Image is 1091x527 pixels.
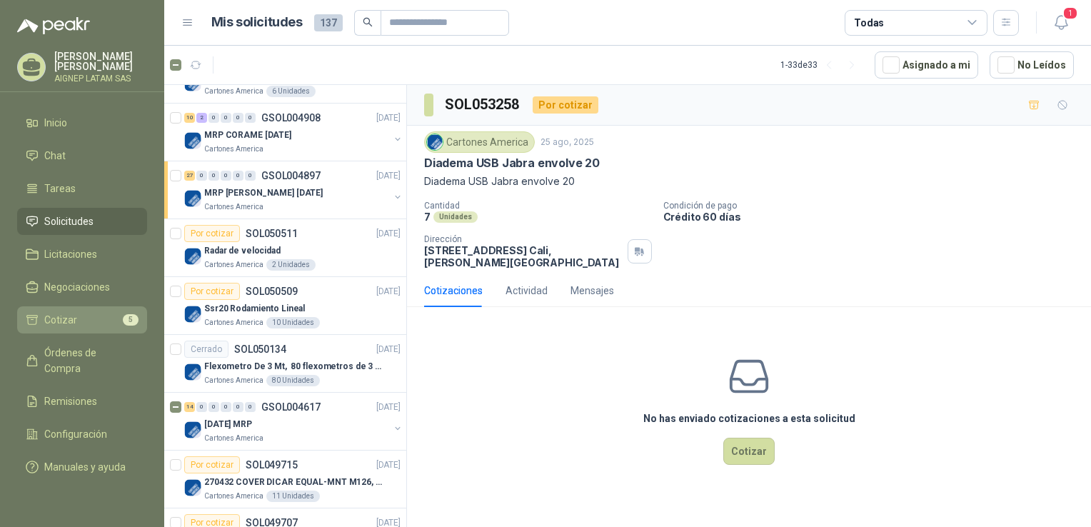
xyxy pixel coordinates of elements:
[204,317,263,328] p: Cartones America
[184,398,403,444] a: 14 0 0 0 0 0 GSOL004617[DATE] Company Logo[DATE] MRPCartones America
[424,283,483,298] div: Cotizaciones
[204,375,263,386] p: Cartones America
[233,402,243,412] div: 0
[424,174,1074,189] p: Diadema USB Jabra envolve 20
[424,234,622,244] p: Dirección
[17,339,147,382] a: Órdenes de Compra
[245,113,256,123] div: 0
[424,131,535,153] div: Cartones America
[541,136,594,149] p: 25 ago, 2025
[246,229,298,239] p: SOL050511
[211,12,303,33] h1: Mis solicitudes
[44,459,126,475] span: Manuales y ayuda
[17,421,147,448] a: Configuración
[221,402,231,412] div: 0
[875,51,978,79] button: Asignado a mi
[376,343,401,356] p: [DATE]
[44,426,107,442] span: Configuración
[196,171,207,181] div: 0
[424,211,431,223] p: 7
[184,248,201,265] img: Company Logo
[723,438,775,465] button: Cotizar
[663,201,1086,211] p: Condición de pago
[184,225,240,242] div: Por cotizar
[376,285,401,298] p: [DATE]
[184,421,201,438] img: Company Logo
[445,94,521,116] h3: SOL053258
[196,402,207,412] div: 0
[17,273,147,301] a: Negociaciones
[17,241,147,268] a: Licitaciones
[184,479,201,496] img: Company Logo
[44,181,76,196] span: Tareas
[780,54,863,76] div: 1 - 33 de 33
[204,360,382,373] p: Flexometro De 3 Mt, 80 flexometros de 3 m Marca Tajima
[44,246,97,262] span: Licitaciones
[376,111,401,125] p: [DATE]
[204,144,263,155] p: Cartones America
[376,401,401,414] p: [DATE]
[204,433,263,444] p: Cartones America
[44,279,110,295] span: Negociaciones
[164,451,406,508] a: Por cotizarSOL049715[DATE] Company Logo270432 COVER DICAR EQUAL-MNT M126, 5486Cartones America11 ...
[570,283,614,298] div: Mensajes
[266,491,320,502] div: 11 Unidades
[261,113,321,123] p: GSOL004908
[164,335,406,393] a: CerradoSOL050134[DATE] Company LogoFlexometro De 3 Mt, 80 flexometros de 3 m Marca TajimaCartones...
[184,132,201,149] img: Company Logo
[184,456,240,473] div: Por cotizar
[221,171,231,181] div: 0
[363,17,373,27] span: search
[854,15,884,31] div: Todas
[184,341,228,358] div: Cerrado
[184,190,201,207] img: Company Logo
[184,171,195,181] div: 27
[233,171,243,181] div: 0
[17,109,147,136] a: Inicio
[314,14,343,31] span: 137
[184,402,195,412] div: 14
[196,113,207,123] div: 2
[208,171,219,181] div: 0
[204,201,263,213] p: Cartones America
[204,302,305,316] p: Ssr20 Rodamiento Lineal
[123,314,139,326] span: 5
[204,259,263,271] p: Cartones America
[266,259,316,271] div: 2 Unidades
[424,156,600,171] p: Diadema USB Jabra envolve 20
[246,286,298,296] p: SOL050509
[376,169,401,183] p: [DATE]
[44,393,97,409] span: Remisiones
[990,51,1074,79] button: No Leídos
[208,402,219,412] div: 0
[204,186,323,200] p: MRP [PERSON_NAME] [DATE]
[246,460,298,470] p: SOL049715
[44,214,94,229] span: Solicitudes
[245,402,256,412] div: 0
[261,402,321,412] p: GSOL004617
[17,306,147,333] a: Cotizar5
[204,244,281,258] p: Radar de velocidad
[184,109,403,155] a: 10 2 0 0 0 0 GSOL004908[DATE] Company LogoMRP CORAME [DATE]Cartones America
[266,86,316,97] div: 6 Unidades
[184,167,403,213] a: 27 0 0 0 0 0 GSOL004897[DATE] Company LogoMRP [PERSON_NAME] [DATE]Cartones America
[184,113,195,123] div: 10
[17,175,147,202] a: Tareas
[184,363,201,381] img: Company Logo
[204,418,252,431] p: [DATE] MRP
[261,171,321,181] p: GSOL004897
[376,458,401,472] p: [DATE]
[533,96,598,114] div: Por cotizar
[184,306,201,323] img: Company Logo
[221,113,231,123] div: 0
[44,148,66,164] span: Chat
[266,317,320,328] div: 10 Unidades
[204,476,382,489] p: 270432 COVER DICAR EQUAL-MNT M126, 5486
[643,411,855,426] h3: No has enviado cotizaciones a esta solicitud
[17,17,90,34] img: Logo peakr
[54,51,147,71] p: [PERSON_NAME] [PERSON_NAME]
[424,201,652,211] p: Cantidad
[17,142,147,169] a: Chat
[164,219,406,277] a: Por cotizarSOL050511[DATE] Company LogoRadar de velocidadCartones America2 Unidades
[17,208,147,235] a: Solicitudes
